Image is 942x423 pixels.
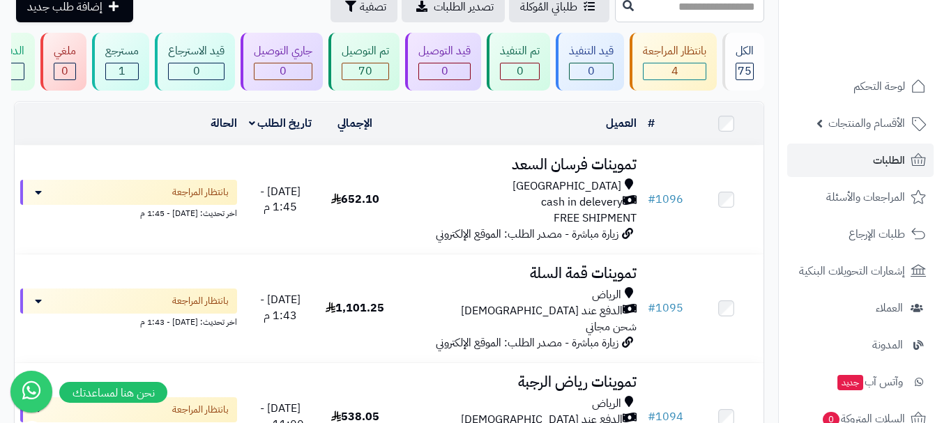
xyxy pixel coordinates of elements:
a: الإجمالي [337,115,372,132]
span: # [648,300,655,316]
a: الكل75 [720,33,767,91]
span: الدفع عند [DEMOGRAPHIC_DATA] [461,303,623,319]
div: 70 [342,63,388,79]
a: مسترجع 1 [89,33,152,91]
div: قيد الاسترجاع [168,43,225,59]
span: زيارة مباشرة - مصدر الطلب: الموقع الإلكتروني [436,226,618,243]
span: العملاء [876,298,903,318]
img: logo-2.png [847,24,929,53]
a: #1095 [648,300,683,316]
div: اخر تحديث: [DATE] - 1:45 م [20,205,237,220]
div: 0 [501,63,539,79]
a: تم التوصيل 70 [326,33,402,91]
div: قيد التنفيذ [569,43,614,59]
h3: تموينات قمة السلة [398,266,637,282]
span: شحن مجاني [586,318,637,335]
div: 4 [644,63,706,79]
a: وآتس آبجديد [787,365,934,399]
span: [GEOGRAPHIC_DATA] [512,178,621,194]
span: 75 [738,63,752,79]
span: FREE SHIPMENT [554,210,637,226]
div: 0 [570,63,613,79]
span: المراجعات والأسئلة [826,187,905,207]
div: 1 [106,63,138,79]
a: ملغي 0 [38,33,89,91]
a: المراجعات والأسئلة [787,180,934,214]
div: 0 [419,63,470,79]
span: جديد [837,375,863,390]
div: بانتظار المراجعة [643,43,706,59]
span: 4 [671,63,678,79]
a: العملاء [787,291,934,325]
a: تم التنفيذ 0 [484,33,553,91]
span: 70 [358,63,372,79]
span: وآتس آب [836,372,903,392]
a: # [648,115,655,132]
div: 0 [54,63,75,79]
a: الطلبات [787,144,934,177]
a: لوحة التحكم [787,70,934,103]
span: بانتظار المراجعة [172,185,229,199]
span: 0 [441,63,448,79]
span: 0 [517,63,524,79]
a: المدونة [787,328,934,362]
div: قيد التوصيل [418,43,471,59]
span: الطلبات [873,151,905,170]
span: 0 [193,63,200,79]
span: cash in delevery [541,194,623,210]
a: قيد الاسترجاع 0 [152,33,238,91]
span: الأقسام والمنتجات [828,114,905,133]
a: طلبات الإرجاع [787,217,934,251]
span: 0 [588,63,595,79]
span: 1 [119,63,126,79]
div: جاري التوصيل [254,43,312,59]
span: الرياض [592,287,621,303]
span: بانتظار المراجعة [172,294,229,308]
span: بانتظار المراجعة [172,403,229,417]
div: 0 [255,63,312,79]
h3: تموينات رياض الرجبة [398,374,637,390]
div: اخر تحديث: [DATE] - 1:43 م [20,314,237,328]
span: [DATE] - 1:43 م [260,291,301,324]
span: إشعارات التحويلات البنكية [799,261,905,281]
span: طلبات الإرجاع [849,224,905,244]
a: تاريخ الطلب [249,115,312,132]
div: 0 [169,63,224,79]
span: لوحة التحكم [853,77,905,96]
div: ملغي [54,43,76,59]
div: مسترجع [105,43,139,59]
span: زيارة مباشرة - مصدر الطلب: الموقع الإلكتروني [436,334,618,351]
span: 0 [61,63,68,79]
a: قيد التوصيل 0 [402,33,484,91]
a: الحالة [211,115,237,132]
div: تم التوصيل [342,43,389,59]
span: 0 [280,63,287,79]
span: # [648,191,655,208]
span: 652.10 [331,191,379,208]
a: جاري التوصيل 0 [238,33,326,91]
h3: تموينات فرسان السعد [398,157,637,173]
a: العميل [606,115,637,132]
a: #1096 [648,191,683,208]
a: قيد التنفيذ 0 [553,33,627,91]
a: إشعارات التحويلات البنكية [787,254,934,288]
span: 1,101.25 [326,300,384,316]
a: بانتظار المراجعة 4 [627,33,720,91]
span: الرياض [592,396,621,412]
span: [DATE] - 1:45 م [260,183,301,216]
span: المدونة [872,335,903,355]
div: الكل [736,43,754,59]
div: تم التنفيذ [500,43,540,59]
